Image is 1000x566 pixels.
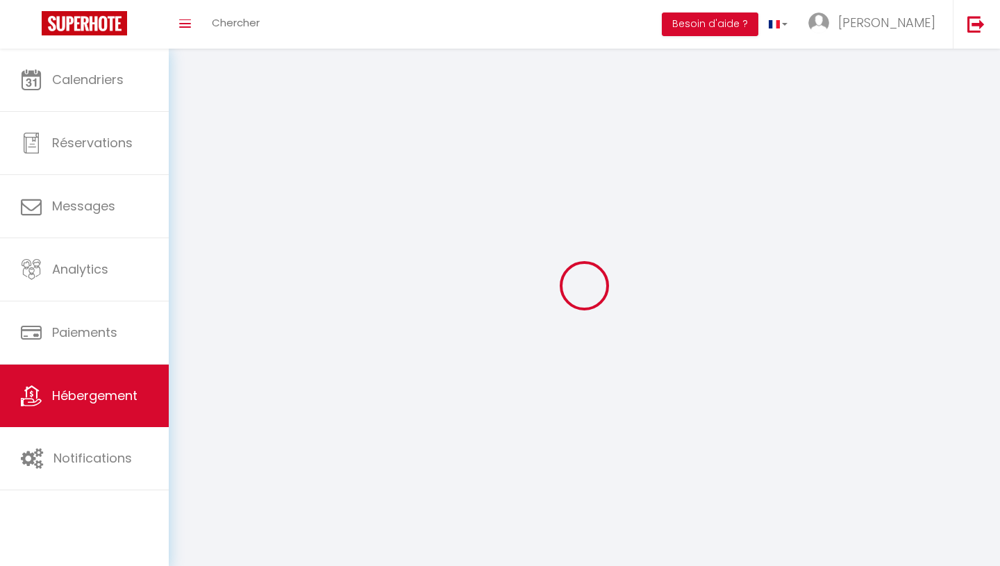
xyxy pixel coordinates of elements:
[42,11,127,35] img: Super Booking
[53,449,132,467] span: Notifications
[212,15,260,30] span: Chercher
[52,387,137,404] span: Hébergement
[52,197,115,215] span: Messages
[52,324,117,341] span: Paiements
[808,13,829,33] img: ...
[52,260,108,278] span: Analytics
[52,134,133,151] span: Réservations
[967,15,985,33] img: logout
[662,13,758,36] button: Besoin d'aide ?
[52,71,124,88] span: Calendriers
[838,14,935,31] span: [PERSON_NAME]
